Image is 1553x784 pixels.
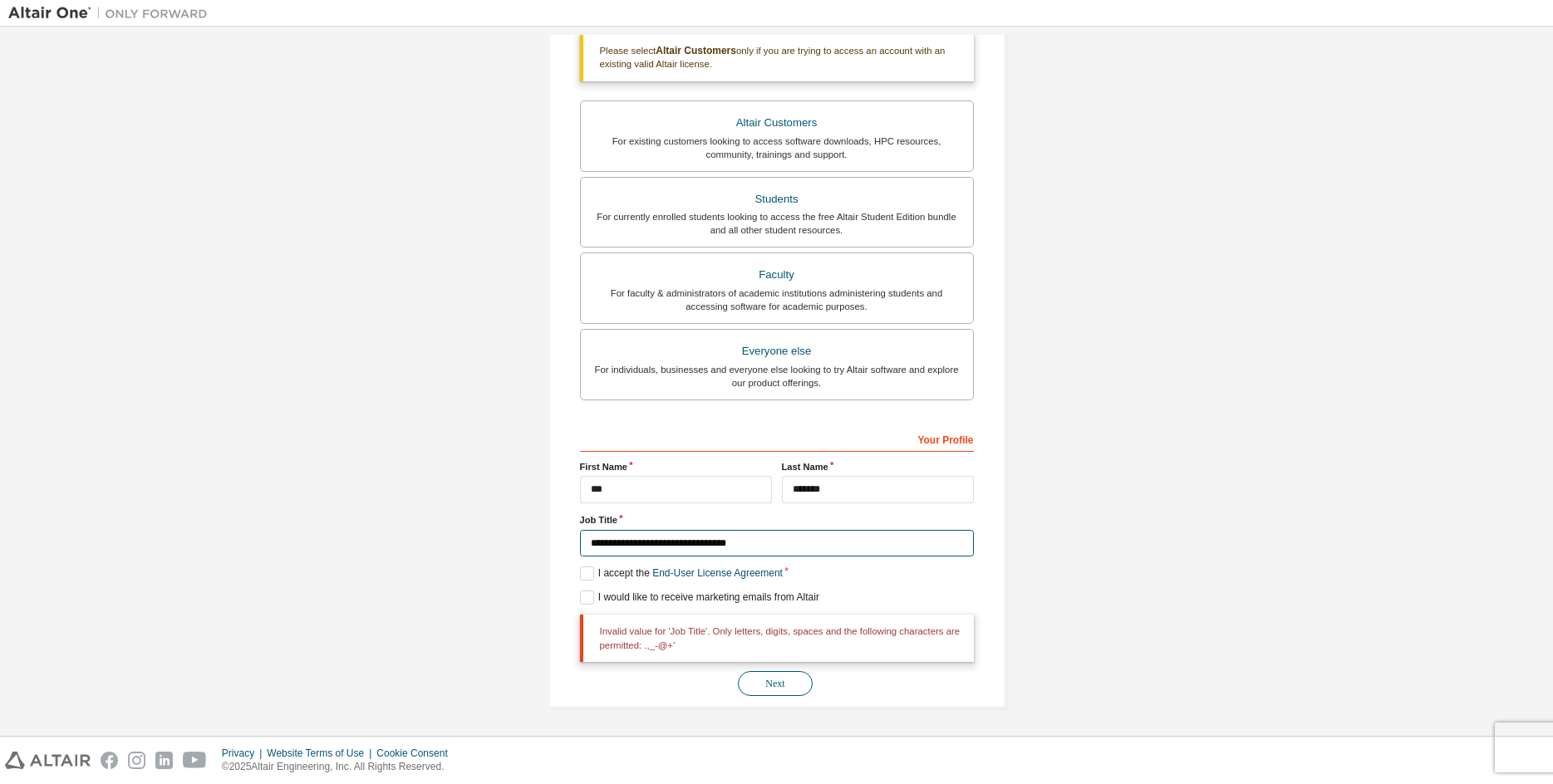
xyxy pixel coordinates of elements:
div: Privacy [222,747,267,760]
div: Everyone else [591,340,963,363]
p: © 2025 Altair Engineering, Inc. All Rights Reserved. [222,760,458,774]
div: For currently enrolled students looking to access the free Altair Student Edition bundle and all ... [591,210,963,237]
img: altair_logo.svg [5,752,91,769]
div: Please select only if you are trying to access an account with an existing valid Altair license. [580,34,974,81]
div: Cookie Consent [376,747,457,760]
img: facebook.svg [101,752,118,769]
div: Altair Customers [591,111,963,135]
div: Invalid value for 'Job Title'. Only letters, digits, spaces and the following characters are perm... [580,615,974,662]
label: I would like to receive marketing emails from Altair [580,590,819,605]
b: Altair Customers [656,45,736,56]
div: For faculty & administrators of academic institutions administering students and accessing softwa... [591,287,963,313]
img: linkedin.svg [155,752,173,769]
img: instagram.svg [128,752,145,769]
label: Last Name [782,460,974,473]
div: Students [591,188,963,211]
label: First Name [580,460,772,473]
label: I accept the [580,566,783,581]
div: Website Terms of Use [267,747,376,760]
label: Job Title [580,513,974,527]
a: End-User License Agreement [652,567,783,579]
button: Next [738,671,813,696]
img: Altair One [8,5,216,22]
div: Faculty [591,263,963,287]
div: For individuals, businesses and everyone else looking to try Altair software and explore our prod... [591,363,963,390]
div: Your Profile [580,425,974,452]
div: For existing customers looking to access software downloads, HPC resources, community, trainings ... [591,135,963,161]
img: youtube.svg [183,752,207,769]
